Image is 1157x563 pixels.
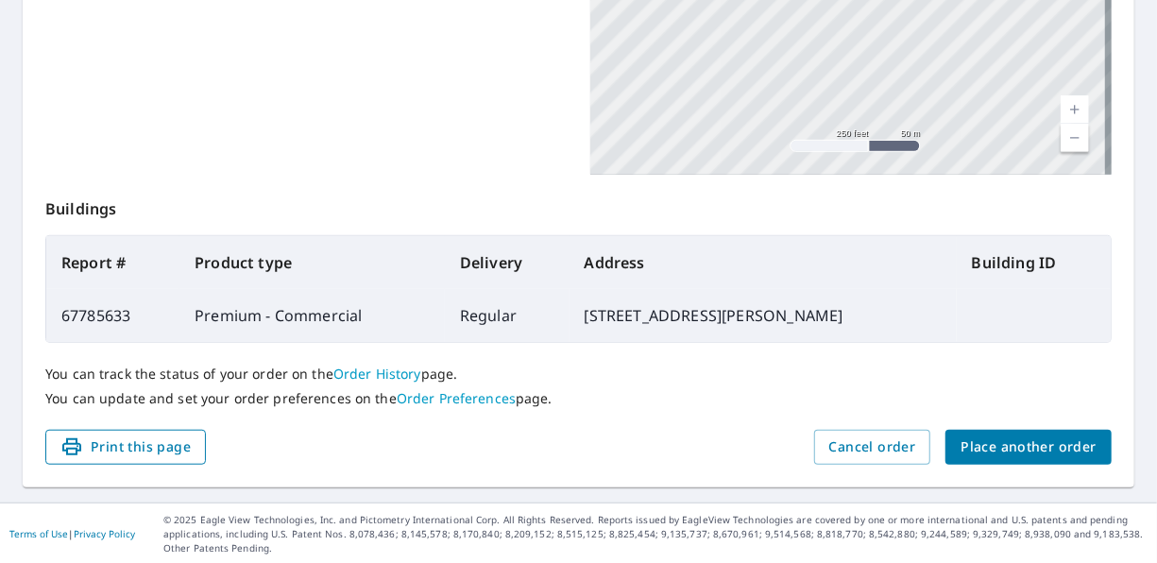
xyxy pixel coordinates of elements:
td: 67785633 [46,289,179,342]
span: Cancel order [829,435,916,459]
a: Order History [333,365,421,383]
a: Privacy Policy [74,527,135,540]
button: Cancel order [814,430,931,465]
th: Building ID [957,236,1111,289]
td: Regular [445,289,570,342]
th: Address [570,236,957,289]
td: Premium - Commercial [179,289,445,342]
a: Current Level 17, Zoom Out [1061,124,1089,152]
p: Buildings [45,175,1112,235]
span: Place another order [961,435,1097,459]
th: Delivery [445,236,570,289]
th: Report # [46,236,179,289]
button: Print this page [45,430,206,465]
a: Current Level 17, Zoom In [1061,95,1089,124]
a: Terms of Use [9,527,68,540]
th: Product type [179,236,445,289]
span: Print this page [60,435,191,459]
td: [STREET_ADDRESS][PERSON_NAME] [570,289,957,342]
button: Place another order [945,430,1112,465]
a: Order Preferences [397,389,516,407]
p: You can track the status of your order on the page. [45,366,1112,383]
p: | [9,528,135,539]
p: © 2025 Eagle View Technologies, Inc. and Pictometry International Corp. All Rights Reserved. Repo... [163,513,1148,555]
p: You can update and set your order preferences on the page. [45,390,1112,407]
